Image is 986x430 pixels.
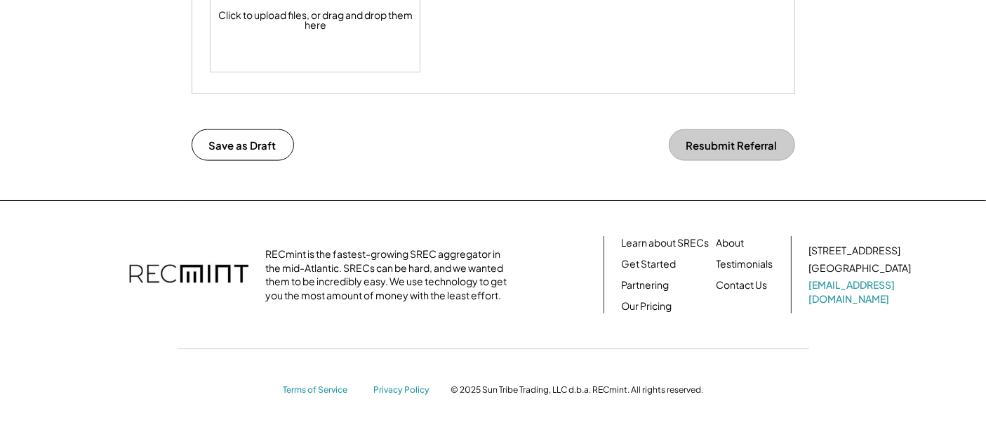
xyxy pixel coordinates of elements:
[192,129,294,161] button: Save as Draft
[266,247,515,302] div: RECmint is the fastest-growing SREC aggregator in the mid-Atlantic. SRECs can be hard, and we wan...
[809,261,912,275] div: [GEOGRAPHIC_DATA]
[669,129,795,161] button: Resubmit Referral
[373,384,437,396] a: Privacy Policy
[622,299,672,313] a: Our Pricing
[717,278,768,292] a: Contact Us
[622,257,677,271] a: Get Started
[809,244,901,258] div: [STREET_ADDRESS]
[809,278,914,306] a: [EMAIL_ADDRESS][DOMAIN_NAME]
[622,236,709,250] a: Learn about SRECs
[129,250,248,299] img: recmint-logotype%403x.png
[717,236,745,250] a: About
[717,257,773,271] a: Testimonials
[283,384,360,396] a: Terms of Service
[622,278,669,292] a: Partnering
[451,384,703,396] div: © 2025 Sun Tribe Trading, LLC d.b.a. RECmint. All rights reserved.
